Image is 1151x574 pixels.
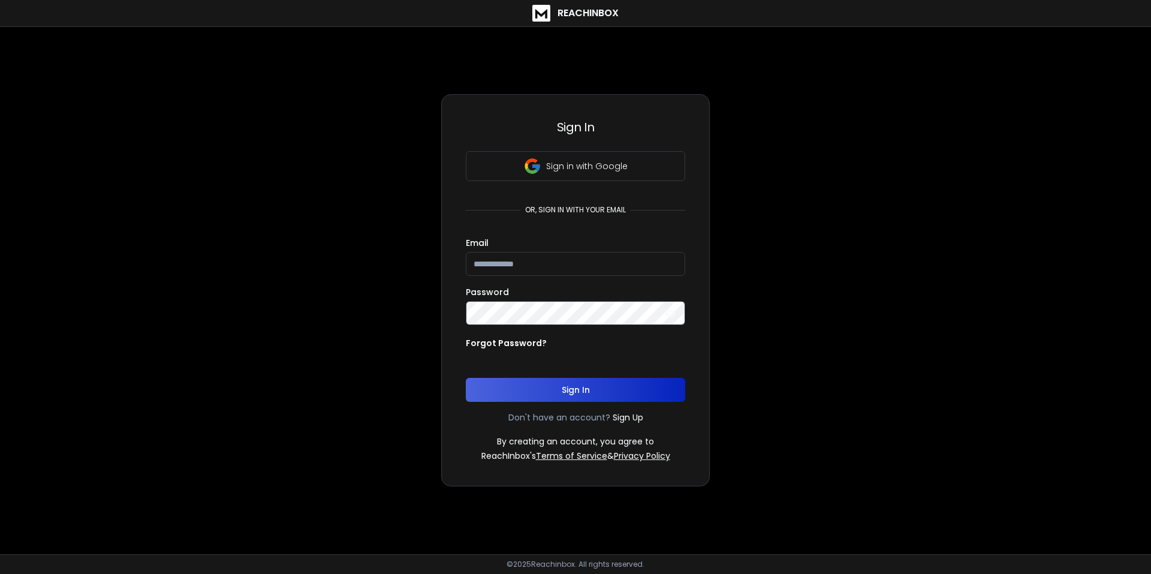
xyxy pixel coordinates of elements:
[481,450,670,462] p: ReachInbox's &
[466,151,685,181] button: Sign in with Google
[466,119,685,136] h3: Sign In
[532,5,550,22] img: logo
[614,450,670,462] a: Privacy Policy
[466,239,489,247] label: Email
[558,6,619,20] h1: ReachInbox
[532,5,619,22] a: ReachInbox
[613,411,643,423] a: Sign Up
[497,435,654,447] p: By creating an account, you agree to
[466,378,685,402] button: Sign In
[507,560,644,569] p: © 2025 Reachinbox. All rights reserved.
[536,450,607,462] a: Terms of Service
[520,205,631,215] p: or, sign in with your email
[546,160,628,172] p: Sign in with Google
[466,337,547,349] p: Forgot Password?
[508,411,610,423] p: Don't have an account?
[466,288,509,296] label: Password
